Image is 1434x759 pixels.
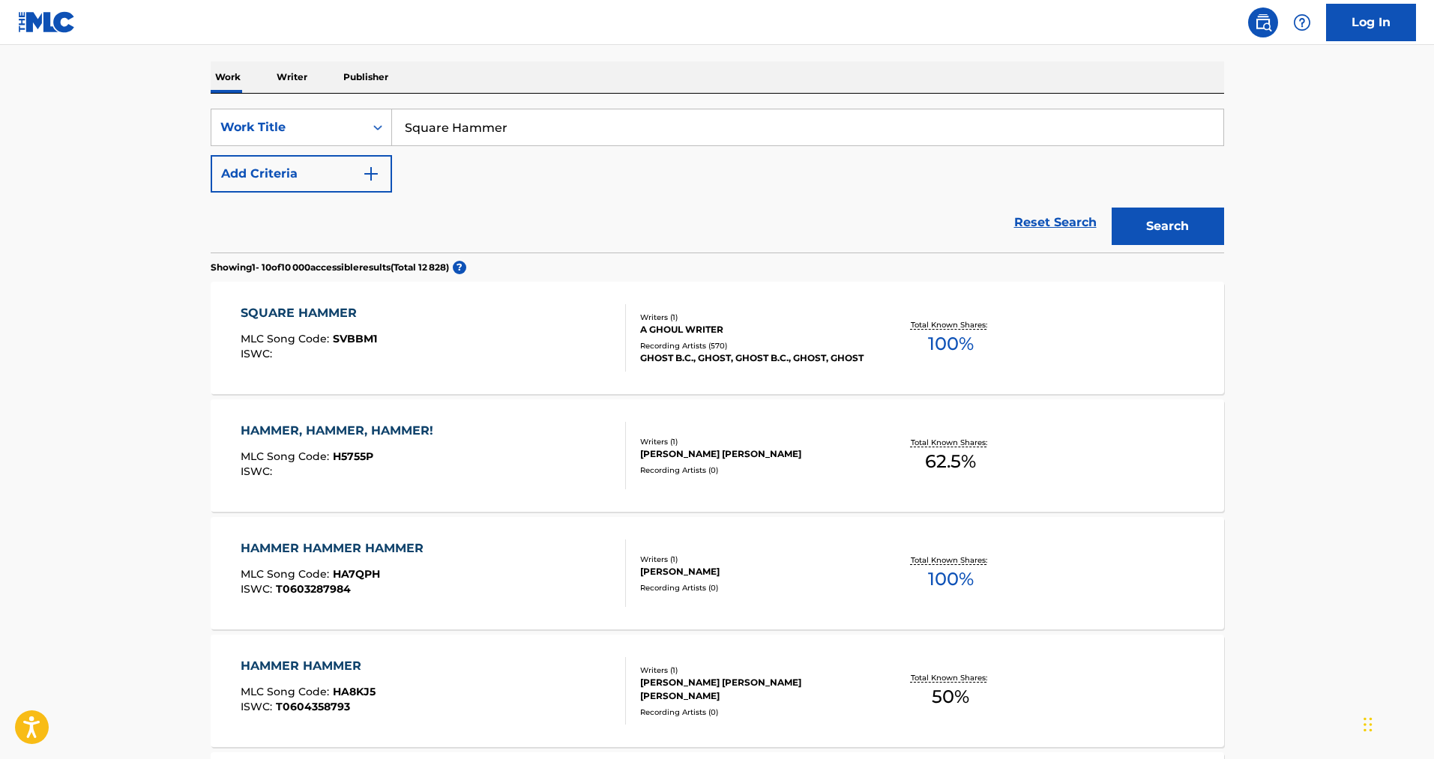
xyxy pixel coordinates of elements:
div: A GHOUL WRITER [640,323,867,336]
button: Search [1112,208,1224,245]
p: Total Known Shares: [911,672,991,683]
p: Publisher [339,61,393,93]
span: ISWC : [241,465,276,478]
p: Showing 1 - 10 of 10 000 accessible results (Total 12 828 ) [211,261,449,274]
div: HAMMER HAMMER [241,657,376,675]
div: Writers ( 1 ) [640,312,867,323]
div: HAMMER, HAMMER, HAMMER! [241,422,441,440]
div: Writers ( 1 ) [640,665,867,676]
div: Widget de chat [1359,687,1434,759]
span: 62.5 % [925,448,976,475]
a: SQUARE HAMMERMLC Song Code:SVBBM1ISWC:Writers (1)A GHOUL WRITERRecording Artists (570)GHOST B.C.,... [211,282,1224,394]
span: 50 % [932,683,969,710]
div: HAMMER HAMMER HAMMER [241,539,431,557]
span: ISWC : [241,582,276,596]
div: Work Title [220,118,355,136]
form: Search Form [211,109,1224,253]
iframe: Chat Widget [1359,687,1434,759]
span: T0604358793 [276,700,350,713]
span: H5755P [333,450,373,463]
div: Recording Artists ( 0 ) [640,465,867,476]
img: 9d2ae6d4665cec9f34b9.svg [362,165,380,183]
p: Total Known Shares: [911,437,991,448]
span: MLC Song Code : [241,685,333,698]
span: ISWC : [241,347,276,360]
span: HA7QPH [333,567,380,581]
a: HAMMER HAMMER HAMMERMLC Song Code:HA7QPHISWC:T0603287984Writers (1)[PERSON_NAME]Recording Artists... [211,517,1224,629]
span: MLC Song Code : [241,332,333,345]
p: Writer [272,61,312,93]
span: MLC Song Code : [241,567,333,581]
div: Glisser [1364,702,1373,747]
div: Writers ( 1 ) [640,554,867,565]
img: help [1293,13,1311,31]
div: Recording Artists ( 570 ) [640,340,867,351]
div: Recording Artists ( 0 ) [640,707,867,718]
img: MLC Logo [18,11,76,33]
p: Total Known Shares: [911,554,991,566]
div: GHOST B.C., GHOST, GHOST B.C., GHOST, GHOST [640,351,867,365]
a: Public Search [1248,7,1278,37]
span: 100 % [928,566,974,593]
div: SQUARE HAMMER [241,304,377,322]
div: Help [1287,7,1317,37]
span: ISWC : [241,700,276,713]
a: Reset Search [1007,206,1104,239]
span: T0603287984 [276,582,351,596]
a: HAMMER HAMMERMLC Song Code:HA8KJ5ISWC:T0604358793Writers (1)[PERSON_NAME] [PERSON_NAME] [PERSON_N... [211,635,1224,747]
div: [PERSON_NAME] [PERSON_NAME] [PERSON_NAME] [640,676,867,703]
button: Add Criteria [211,155,392,193]
span: 100 % [928,330,974,357]
a: Log In [1326,4,1416,41]
p: Total Known Shares: [911,319,991,330]
span: ? [453,261,466,274]
div: Recording Artists ( 0 ) [640,582,867,593]
span: SVBBM1 [333,332,377,345]
div: [PERSON_NAME] [PERSON_NAME] [640,447,867,461]
div: Writers ( 1 ) [640,436,867,447]
div: [PERSON_NAME] [640,565,867,578]
p: Work [211,61,245,93]
span: HA8KJ5 [333,685,376,698]
a: HAMMER, HAMMER, HAMMER!MLC Song Code:H5755PISWC:Writers (1)[PERSON_NAME] [PERSON_NAME]Recording A... [211,399,1224,512]
img: search [1254,13,1272,31]
span: MLC Song Code : [241,450,333,463]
